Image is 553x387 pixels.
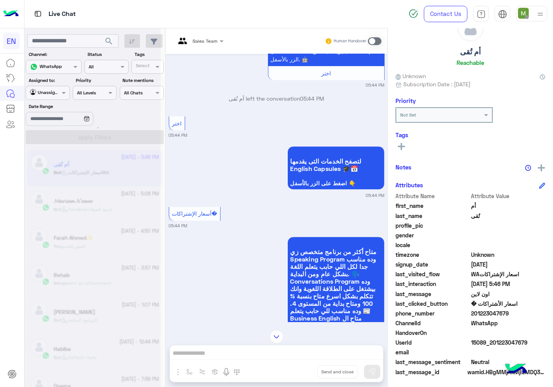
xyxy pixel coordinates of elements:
[395,300,470,308] span: last_clicked_button
[395,202,470,210] span: first_name
[471,329,546,337] span: null
[334,38,366,44] small: Human Handover
[395,97,416,104] h6: Priority
[473,6,489,22] a: tab
[175,38,190,51] img: teams.png
[395,260,470,268] span: signup_date
[471,192,546,200] span: Attribute Value
[300,95,324,102] span: 05:44 PM
[409,9,418,18] img: spinner
[471,290,546,298] span: اون لاين
[86,121,99,134] div: loading...
[193,38,218,44] span: Sales Team
[460,47,481,56] h5: أم تُقى
[172,210,217,217] span: أسعار الإشتراكات�
[395,368,466,376] span: last_message_id
[169,223,187,229] small: 05:44 PM
[366,192,385,199] small: 05:44 PM
[471,300,546,308] span: اسعار الأشتراكات �
[169,94,385,103] p: أم تُقى left the conversation
[395,329,470,337] span: HandoverOn
[471,260,546,268] span: 2025-08-31T06:55:13.238Z
[169,132,187,138] small: 05:44 PM
[457,59,484,66] h6: Reachable
[477,10,486,19] img: tab
[395,270,470,278] span: last_visited_flow
[395,231,470,239] span: gender
[290,180,381,187] span: اضغط على الزر بالأسفل 👇
[395,72,426,80] span: Unknown
[395,131,545,138] h6: Tags
[317,365,358,378] button: Send and close
[395,338,470,347] span: UserId
[395,164,411,171] h6: Notes
[135,62,150,71] div: Select
[471,280,546,288] span: 2025-09-21T14:46:55.163Z
[395,280,470,288] span: last_interaction
[395,319,470,327] span: ChannelId
[395,181,423,188] h6: Attributes
[471,202,546,210] span: أم
[498,10,507,19] img: tab
[457,15,484,41] img: defaultAdmin.png
[395,251,470,259] span: timezone
[395,212,470,220] span: last_name
[395,221,470,230] span: profile_pic
[502,356,530,383] img: hulul-logo.png
[471,309,546,317] span: 201223047679
[471,338,546,347] span: 15089_201223047679
[366,82,385,88] small: 05:44 PM
[471,241,546,249] span: null
[518,8,529,19] img: userImage
[467,368,545,376] span: wamid.HBgMMjAxMjIzMDQ3Njc5FQIAEhggRTAxODZCMzBGNDkyNjlBMEY4NUQzOTAwQjNERTlFNEIA
[395,290,470,298] span: last_message
[172,120,182,127] span: اختر
[290,157,381,172] span: لتصفح الخدمات التى يقدمها English Capsules 🎓📅
[471,358,546,366] span: 0
[535,9,545,19] img: profile
[395,348,470,356] span: email
[538,164,545,171] img: add
[471,231,546,239] span: null
[49,9,76,19] p: Live Chat
[471,212,546,220] span: تُقى
[525,165,531,171] img: notes
[3,6,19,22] img: Logo
[403,80,471,88] span: Subscription Date : [DATE]
[471,251,546,259] span: Unknown
[395,358,470,366] span: last_message_sentiment
[471,348,546,356] span: null
[33,9,43,19] img: tab
[321,70,331,77] span: اختر
[270,330,283,343] img: scroll
[424,6,467,22] a: Contact Us
[395,309,470,317] span: phone_number
[395,241,470,249] span: locale
[471,270,546,278] span: اسعار الإشتراكاتWA
[400,112,416,118] b: Not Set
[471,319,546,327] span: 2
[3,33,20,49] div: EN
[395,192,470,200] span: Attribute Name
